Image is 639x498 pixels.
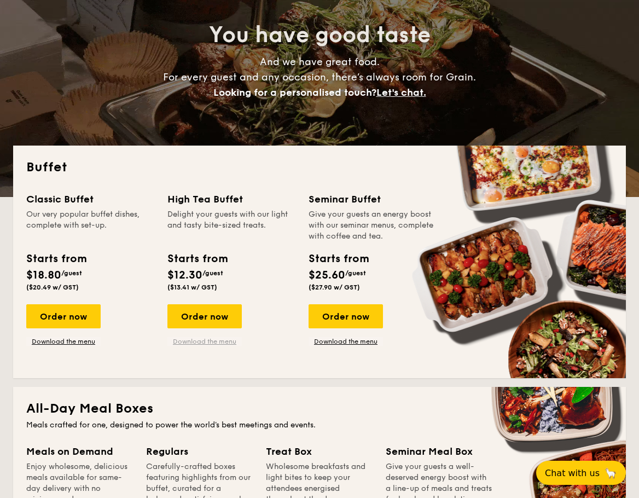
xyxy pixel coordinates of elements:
[536,461,626,485] button: Chat with us🦙
[167,337,242,346] a: Download the menu
[167,251,227,267] div: Starts from
[209,22,431,48] span: You have good taste
[309,192,437,207] div: Seminar Buffet
[61,269,82,277] span: /guest
[309,283,360,291] span: ($27.90 w/ GST)
[26,192,154,207] div: Classic Buffet
[604,467,617,479] span: 🦙
[202,269,223,277] span: /guest
[26,283,79,291] span: ($20.49 w/ GST)
[26,304,101,328] div: Order now
[386,444,492,459] div: Seminar Meal Box
[167,283,217,291] span: ($13.41 w/ GST)
[167,192,295,207] div: High Tea Buffet
[26,269,61,282] span: $18.80
[309,304,383,328] div: Order now
[146,444,253,459] div: Regulars
[309,337,383,346] a: Download the menu
[309,269,345,282] span: $25.60
[26,337,101,346] a: Download the menu
[545,468,600,478] span: Chat with us
[345,269,366,277] span: /guest
[163,56,476,99] span: And we have great food. For every guest and any occasion, there’s always room for Grain.
[167,304,242,328] div: Order now
[26,444,133,459] div: Meals on Demand
[309,251,368,267] div: Starts from
[376,86,426,99] span: Let's chat.
[26,159,613,176] h2: Buffet
[26,209,154,242] div: Our very popular buffet dishes, complete with set-up.
[309,209,437,242] div: Give your guests an energy boost with our seminar menus, complete with coffee and tea.
[213,86,376,99] span: Looking for a personalised touch?
[167,209,295,242] div: Delight your guests with our light and tasty bite-sized treats.
[26,400,613,418] h2: All-Day Meal Boxes
[26,251,86,267] div: Starts from
[266,444,373,459] div: Treat Box
[167,269,202,282] span: $12.30
[26,420,613,431] div: Meals crafted for one, designed to power the world's best meetings and events.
